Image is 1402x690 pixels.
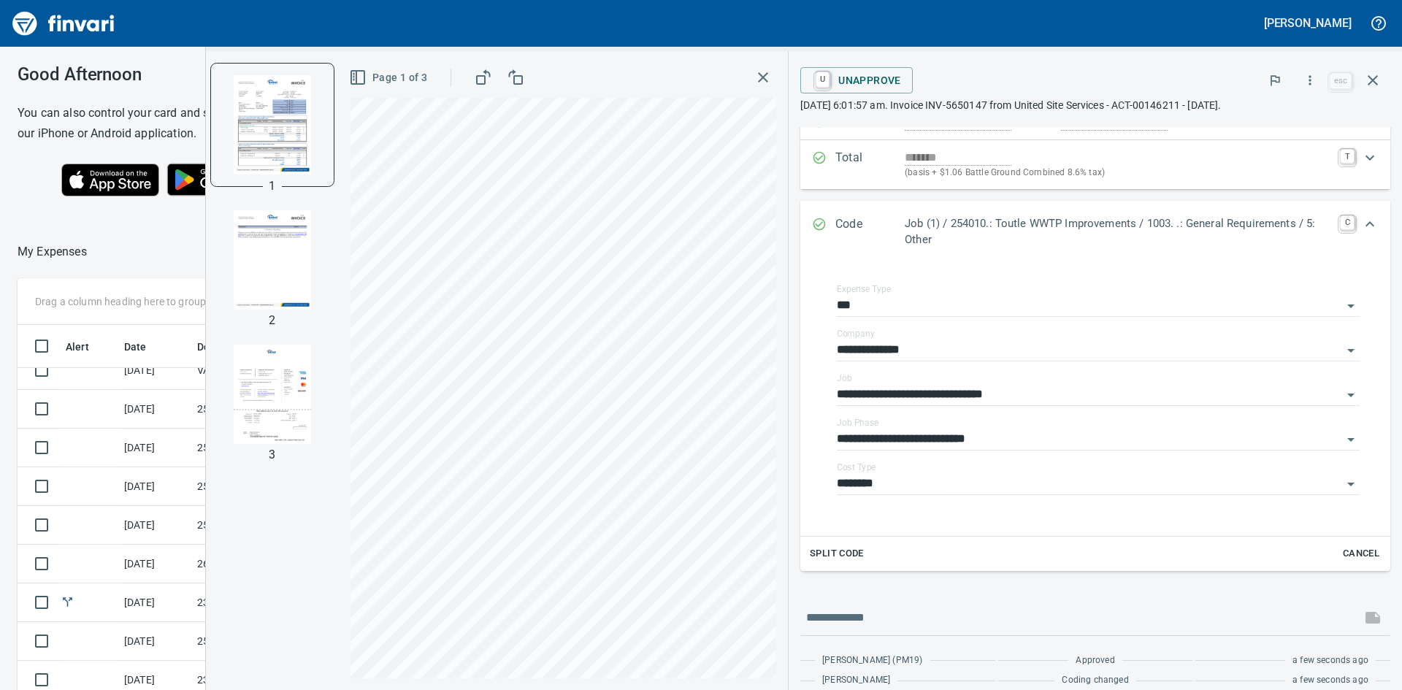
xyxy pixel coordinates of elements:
[18,103,328,144] h6: You can also control your card and submit expenses from our iPhone or Android application.
[905,215,1331,248] p: Job (1) / 254010.: Toutle WWTP Improvements / 1003. .: General Requirements / 5: Other
[800,67,913,93] button: UUnapprove
[1259,64,1291,96] button: Flag
[269,177,275,195] p: 1
[905,166,1331,180] p: (basis + $1.06 Battle Ground Combined 8.6% tax)
[191,506,323,545] td: 252007
[1292,653,1368,668] span: a few seconds ago
[191,351,323,390] td: VAC TRUCK
[837,329,875,338] label: Company
[118,545,191,583] td: [DATE]
[1355,600,1390,635] span: This records your message into the invoice and notifies anyone mentioned
[9,6,118,41] img: Finvari
[837,463,876,472] label: Cost Type
[269,312,275,329] p: 2
[197,338,271,356] span: Description
[118,506,191,545] td: [DATE]
[118,467,191,506] td: [DATE]
[60,597,75,607] span: Split transaction
[191,390,323,429] td: 252007.4002
[346,64,433,91] button: Page 1 of 3
[124,338,166,356] span: Date
[837,285,891,294] label: Expense Type
[837,418,878,427] label: Job Phase
[1340,149,1355,164] a: T
[806,543,867,565] button: Split Code
[1341,340,1361,361] button: Open
[118,429,191,467] td: [DATE]
[1341,429,1361,450] button: Open
[800,263,1390,571] div: Expand
[223,345,322,444] img: Page 3
[223,75,322,175] img: Page 1
[269,446,275,464] p: 3
[1341,385,1361,405] button: Open
[837,374,852,383] label: Job
[118,390,191,429] td: [DATE]
[816,72,830,88] a: U
[822,653,922,668] span: [PERSON_NAME] (PM19)
[352,69,427,87] span: Page 1 of 3
[191,622,323,661] td: 252007
[1260,12,1355,34] button: [PERSON_NAME]
[1341,545,1381,562] span: Cancel
[18,64,328,85] h3: Good Afternoon
[800,98,1390,112] p: [DATE] 6:01:57 am. Invoice INV-5650147 from United Site Services - ACT-00146211 - [DATE].
[191,429,323,467] td: 252007.4002
[223,210,322,310] img: Page 2
[1264,15,1352,31] h5: [PERSON_NAME]
[118,351,191,390] td: [DATE]
[835,149,905,180] p: Total
[1326,63,1390,98] span: Close invoice
[810,545,864,562] span: Split Code
[1338,543,1384,565] button: Cancel
[1341,296,1361,316] button: Open
[197,338,252,356] span: Description
[18,243,87,261] p: My Expenses
[124,338,147,356] span: Date
[118,583,191,622] td: [DATE]
[1341,474,1361,494] button: Open
[191,467,323,506] td: 252007.4002
[159,156,285,204] img: Get it on Google Play
[835,215,905,248] p: Code
[800,201,1390,263] div: Expand
[191,583,323,622] td: 235015/255005
[1292,673,1368,688] span: a few seconds ago
[812,68,901,93] span: Unapprove
[1062,673,1128,688] span: Coding changed
[18,243,87,261] nav: breadcrumb
[1330,73,1352,89] a: esc
[1294,64,1326,96] button: More
[35,294,249,309] p: Drag a column heading here to group the table
[66,338,108,356] span: Alert
[1076,653,1114,668] span: Approved
[800,140,1390,189] div: Expand
[61,164,159,196] img: Download on the App Store
[66,338,89,356] span: Alert
[822,673,890,688] span: [PERSON_NAME]
[1340,215,1355,230] a: C
[191,545,323,583] td: 269909
[118,622,191,661] td: [DATE]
